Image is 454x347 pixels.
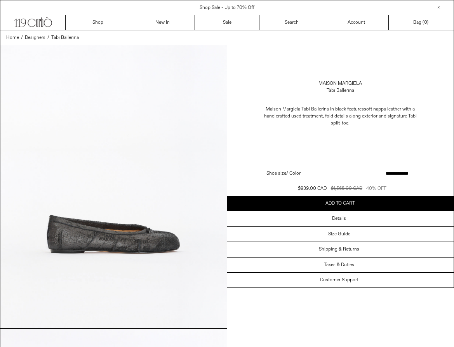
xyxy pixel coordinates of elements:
[25,34,45,41] a: Designers
[6,35,19,41] span: Home
[195,15,259,30] a: Sale
[259,15,324,30] a: Search
[51,34,79,41] a: Tabi Ballerina
[324,15,389,30] a: Account
[324,262,354,268] h3: Taxes & Duties
[366,185,386,192] div: 40% OFF
[47,34,49,41] span: /
[6,34,19,41] a: Home
[51,35,79,41] span: Tabi Ballerina
[0,45,227,328] img: Corbo-04-05-20256031copy_1800x1800.jpg
[227,196,454,211] button: Add to cart
[200,5,254,11] a: Shop Sale - Up to 70% Off
[331,185,362,192] div: $1,565.00 CAD
[130,15,195,30] a: New In
[318,80,362,87] a: Maison Margiela
[266,106,364,112] span: Maison Margiela Tabi Ballerina in black features
[424,19,427,26] span: 0
[320,277,358,283] h3: Customer Support
[25,35,45,41] span: Designers
[325,200,355,207] span: Add to cart
[327,87,354,94] div: Tabi Ballerina
[266,170,286,177] span: Shoe size
[332,216,346,221] h3: Details
[328,231,350,237] h3: Size Guide
[424,19,428,26] span: )
[66,15,130,30] a: Shop
[286,170,301,177] span: / Color
[21,34,23,41] span: /
[319,247,359,252] h3: Shipping & Returns
[264,106,417,126] span: soft nappa leather with a hand crafted used treatment, fold details along exterior and signature ...
[389,15,453,30] a: Bag ()
[298,185,327,192] div: $939.00 CAD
